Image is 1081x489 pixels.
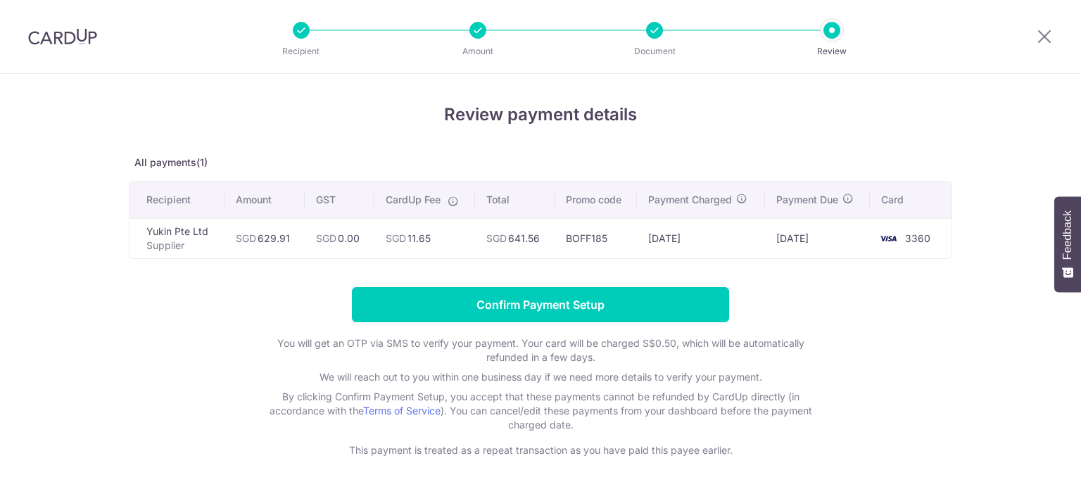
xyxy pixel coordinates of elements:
[259,370,822,384] p: We will reach out to you within one business day if we need more details to verify your payment.
[305,182,374,218] th: GST
[426,44,530,58] p: Amount
[874,230,902,247] img: <span class="translation_missing" title="translation missing: en.account_steps.new_confirm_form.b...
[259,390,822,432] p: By clicking Confirm Payment Setup, you accept that these payments cannot be refunded by CardUp di...
[129,102,952,127] h4: Review payment details
[870,182,952,218] th: Card
[386,232,406,244] span: SGD
[905,232,930,244] span: 3360
[352,287,729,322] input: Confirm Payment Setup
[637,218,765,258] td: [DATE]
[648,193,732,207] span: Payment Charged
[780,44,884,58] p: Review
[259,336,822,364] p: You will get an OTP via SMS to verify your payment. Your card will be charged S$0.50, which will ...
[305,218,374,258] td: 0.00
[225,218,305,258] td: 629.91
[129,182,225,218] th: Recipient
[236,232,256,244] span: SGD
[1061,210,1074,260] span: Feedback
[363,405,441,417] a: Terms of Service
[475,182,555,218] th: Total
[475,218,555,258] td: 641.56
[28,28,97,45] img: CardUp
[316,232,336,244] span: SGD
[129,218,225,258] td: Yukin Pte Ltd
[765,218,870,258] td: [DATE]
[555,182,637,218] th: Promo code
[1054,196,1081,292] button: Feedback - Show survey
[386,193,441,207] span: CardUp Fee
[602,44,707,58] p: Document
[225,182,305,218] th: Amount
[776,193,838,207] span: Payment Due
[129,155,952,170] p: All payments(1)
[486,232,507,244] span: SGD
[374,218,475,258] td: 11.65
[259,443,822,457] p: This payment is treated as a repeat transaction as you have paid this payee earlier.
[146,239,213,253] p: Supplier
[249,44,353,58] p: Recipient
[555,218,637,258] td: BOFF185
[991,447,1067,482] iframe: Opens a widget where you can find more information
